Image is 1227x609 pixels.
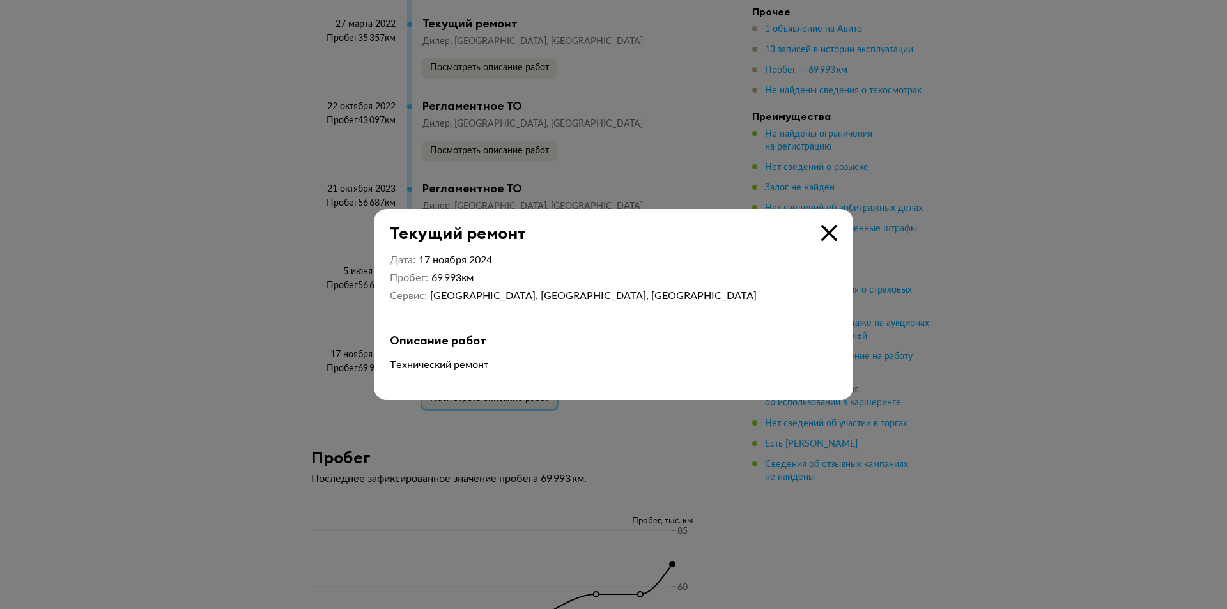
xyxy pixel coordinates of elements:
[390,358,837,372] p: Технический ремонт
[419,254,757,266] div: 17 ноября 2024
[430,289,757,302] div: [GEOGRAPHIC_DATA], [GEOGRAPHIC_DATA], [GEOGRAPHIC_DATA]
[390,272,428,284] dt: Пробег
[374,209,837,243] div: Текущий ремонт
[390,289,427,302] dt: Сервис
[431,272,757,284] div: 69 993 км
[390,334,837,348] div: Описание работ
[390,254,415,266] dt: Дата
